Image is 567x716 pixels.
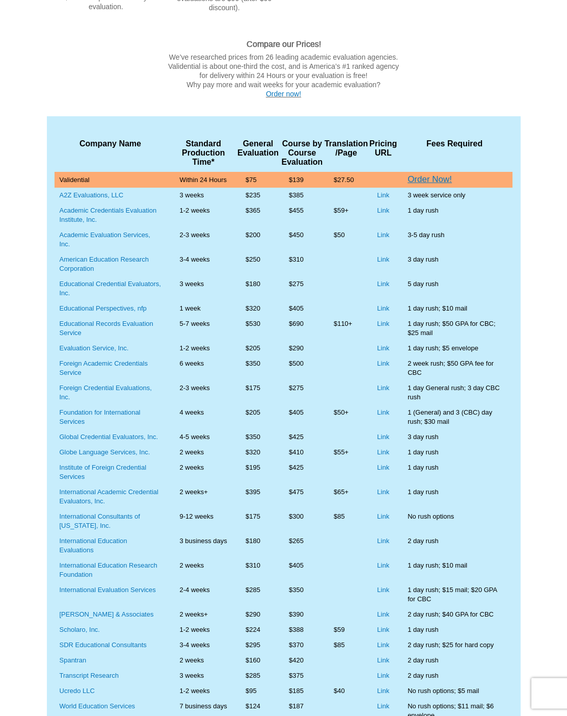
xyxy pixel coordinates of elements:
[171,484,237,509] td: 2 weeks+
[236,484,280,509] td: $395
[236,668,280,683] td: $285
[60,586,156,594] a: International Evaluation Services
[171,252,237,276] td: 3-4 weeks
[60,464,147,480] a: Institute of Foreign Credential Services
[398,252,512,276] td: 3 day rush
[171,276,237,301] td: 3 weeks
[171,445,237,460] td: 2 weeks
[280,172,325,188] td: $139
[280,429,325,445] td: $425
[60,207,157,223] a: Academic Credentials Evaluation Institute, Inc.
[280,533,325,558] td: $265
[60,448,150,456] a: Globe Language Services, Inc.
[367,352,567,716] iframe: LiveChat chat widget
[171,316,237,341] td: 5-7 weeks
[236,301,280,316] td: $320
[236,533,280,558] td: $180
[377,280,389,288] a: Link
[171,509,237,533] td: 9-12 weeks
[280,558,325,582] td: $405
[325,203,368,227] td: $59+
[398,139,510,148] div: Fees Required
[280,668,325,683] td: $375
[280,341,325,356] td: $290
[171,460,237,484] td: 2 weeks
[171,188,237,203] td: 3 weeks
[171,607,237,622] td: 2 weeks+
[236,460,280,484] td: $195
[236,188,280,203] td: $235
[280,356,325,380] td: $500
[171,172,237,188] td: Within 24 Hours
[236,172,280,188] td: $75
[280,276,325,301] td: $275
[325,134,368,172] th: Translation /Page
[377,191,389,199] a: Link
[171,637,237,653] td: 3-4 weeks
[377,255,389,263] a: Link
[236,203,280,227] td: $365
[55,53,513,98] p: We’ve researched prices from 26 leading academic evaluation agencies. Validential is about one-th...
[280,134,325,172] th: Course by Course Evaluation
[171,203,237,227] td: 1-2 weeks
[280,380,325,405] td: $275
[236,252,280,276] td: $250
[280,188,325,203] td: $385
[60,702,136,710] a: World Education Services
[171,429,237,445] td: 4-5 weeks
[171,558,237,582] td: 2 weeks
[398,276,512,301] td: 5 day rush
[60,280,161,297] a: Educational Credential Evaluators, Inc.
[171,356,237,380] td: 6 weeks
[280,582,325,607] td: $350
[171,134,237,172] th: Standard Production Time*
[60,320,153,337] a: Educational Records Evaluation Service
[171,405,237,429] td: 4 weeks
[236,637,280,653] td: $295
[280,622,325,637] td: $388
[236,558,280,582] td: $310
[325,227,368,252] td: $50
[247,40,321,48] strong: Compare our Prices!
[325,683,368,699] td: $40
[398,341,512,356] td: 1 day rush; $5 envelope
[171,653,237,668] td: 2 weeks
[280,509,325,533] td: $300
[60,304,147,312] a: Educational Perspectives, nfp
[60,408,141,425] a: Foundation for International Services
[325,445,368,460] td: $55+
[60,231,150,248] a: Academic Evaluation Services, Inc.
[280,607,325,622] td: $390
[236,683,280,699] td: $95
[368,134,398,172] th: Pricing URL
[60,672,119,679] a: Transcript Research
[280,445,325,460] td: $410
[60,139,161,148] div: Company Name
[325,622,368,637] td: $59
[236,653,280,668] td: $160
[280,653,325,668] td: $420
[280,637,325,653] td: $370
[171,227,237,252] td: 2-3 weeks
[236,607,280,622] td: $290
[236,405,280,429] td: $205
[280,316,325,341] td: $690
[60,687,95,695] a: Ucredo LLC
[60,561,157,578] a: International Education Research Foundation
[408,174,452,184] a: Order Now!
[280,301,325,316] td: $405
[236,356,280,380] td: $350
[280,252,325,276] td: $310
[236,341,280,356] td: $205
[236,134,280,172] th: General Evaluation
[398,188,512,203] td: 3 week service only
[236,509,280,533] td: $175
[60,488,158,505] a: International Academic Credential Evaluators, Inc.
[60,626,100,633] a: Scholaro, Inc.
[60,610,154,618] a: [PERSON_NAME] & Associates
[60,255,149,272] a: American Education Research Corporation
[236,622,280,637] td: $224
[60,656,87,664] a: Spantran
[398,301,512,316] td: 1 day rush; $10 mail
[55,172,171,188] td: Validential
